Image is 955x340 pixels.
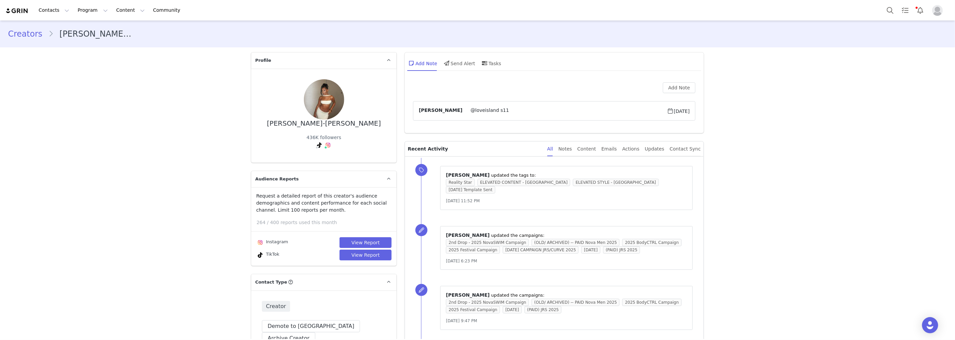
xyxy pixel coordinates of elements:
[478,179,571,186] span: ELEVATED CONTENT - [GEOGRAPHIC_DATA]
[446,292,687,299] p: ⁨ ⁩ updated the campaigns:
[256,193,392,214] p: Request a detailed report of this creator's audience demographics and content performance for eac...
[446,306,500,313] span: 2025 Festival Campaign
[262,301,290,312] span: Creator
[581,246,600,254] span: [DATE]
[667,107,690,115] span: [DATE]
[481,55,501,71] div: Tasks
[8,28,48,40] a: Creators
[532,299,620,306] span: (OLD/ ARCHIVED) -- PAID Nova Men 2025
[3,53,43,58] strong: MONTH 3 NOTES:
[663,82,695,93] button: Add Note
[462,107,667,115] span: @loveisland s11
[443,55,475,71] div: Send Alert
[419,107,462,115] span: [PERSON_NAME]
[112,3,149,18] button: Content
[339,250,392,260] button: View Report
[304,79,344,120] img: f30be454-9f9f-41fa-83f4-6e990a319473.jpg
[258,240,263,245] img: instagram.svg
[446,292,490,298] span: [PERSON_NAME]
[603,246,640,254] span: (PAID) JRS 2025
[97,3,134,8] strong: MONTHLY DEAL
[3,43,41,48] span: -Hasn't started yet
[407,55,437,71] div: Add Note
[255,279,287,286] span: Contact Type
[622,141,639,157] div: Actions
[913,3,928,18] button: Notifications
[573,179,658,186] span: ELEVATED STYLE - [GEOGRAPHIC_DATA]
[601,141,617,157] div: Emails
[35,3,73,18] button: Contacts
[532,239,620,246] span: (OLD/ ARCHIVED) -- PAID Nova Men 2025
[3,13,43,18] strong: MONTH 1 NOTES:
[339,237,392,248] button: View Report
[255,57,271,64] span: Profile
[446,232,687,239] p: ⁨ ⁩ updated the campaigns:
[3,83,41,89] span: -Hasn't started yet
[645,141,664,157] div: Updates
[257,219,397,226] p: 264 / 400 reports used this month
[5,8,29,14] img: grin logo
[622,239,681,246] span: 2025 BodyCTRL Campaign
[3,33,43,38] strong: MONTH 2 NOTES:
[446,179,474,186] span: Reality Star
[558,141,572,157] div: Notes
[149,3,187,18] a: Community
[267,120,381,127] div: [PERSON_NAME]-[PERSON_NAME]
[408,141,542,156] p: Recent Activity
[446,186,495,194] span: [DATE] Template Sent
[932,5,943,16] img: placeholder-profile.jpg
[446,232,490,238] span: [PERSON_NAME]
[446,299,529,306] span: 2nd Drop - 2025 NovaSWIM Campaign
[525,306,561,313] span: (PAID) JRS 2025
[74,3,112,18] button: Program
[325,142,331,148] img: instagram.svg
[446,172,687,179] p: ⁨ ⁩ updated the tags to:
[307,134,341,141] div: 436K followers
[898,3,913,18] a: Tasks
[928,5,950,16] button: Profile
[3,73,43,79] strong: MONTH 4 NOTES:
[547,141,553,157] div: All
[262,320,360,332] button: Demote to [GEOGRAPHIC_DATA]
[446,259,477,263] span: [DATE] 6:23 PM
[883,3,898,18] button: Search
[577,141,596,157] div: Content
[3,23,80,28] span: -Month 1 payment submitted [DATE].
[446,318,477,323] span: [DATE] 9:47 PM
[446,239,529,246] span: 2nd Drop - 2025 NovaSWIM Campaign
[446,246,500,254] span: 2025 Festival Campaign
[922,317,938,333] div: Open Intercom Messenger
[446,172,490,178] span: [PERSON_NAME]
[503,306,522,313] span: [DATE]
[622,299,681,306] span: 2025 BodyCTRL Campaign
[256,251,279,259] div: TikTok
[503,246,579,254] span: [DATE] CAMPAIGN JRS/CURVE 2025
[255,176,299,182] span: Audience Reports
[256,239,288,247] div: Instagram
[670,141,701,157] div: Contact Sync
[446,199,480,203] span: [DATE] 11:52 PM
[3,63,41,69] span: -Hasn't started yet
